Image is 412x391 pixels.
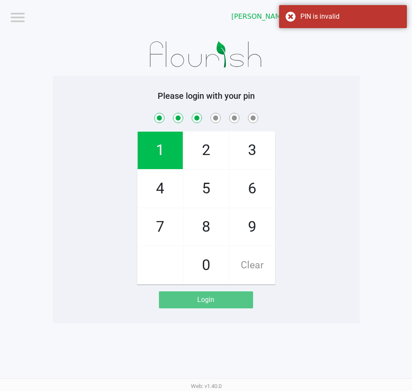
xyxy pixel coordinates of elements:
span: 0 [184,247,229,284]
span: Clear [230,247,275,284]
span: 5 [184,170,229,207]
span: [PERSON_NAME][GEOGRAPHIC_DATA] [231,11,314,22]
span: 9 [230,208,275,246]
span: 7 [138,208,183,246]
span: Web: v1.40.0 [191,383,222,389]
span: 2 [184,132,229,169]
h5: Please login with your pin [59,91,353,101]
span: 6 [230,170,275,207]
span: 1 [138,132,183,169]
span: 8 [184,208,229,246]
div: PIN is invalid [300,11,400,22]
span: 4 [138,170,183,207]
span: 3 [230,132,275,169]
